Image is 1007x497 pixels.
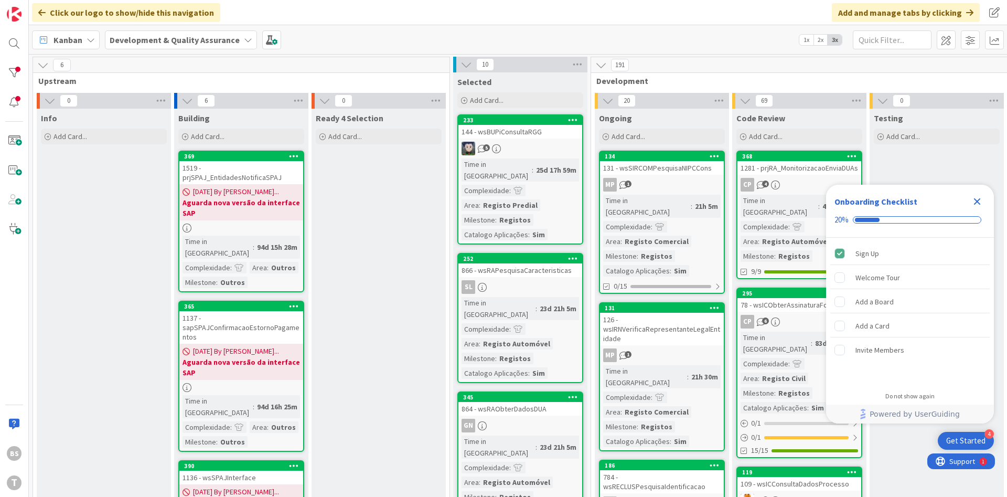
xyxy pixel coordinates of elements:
[737,431,861,444] div: 0/1
[483,144,490,151] span: 5
[179,302,303,311] div: 365
[984,429,994,439] div: 4
[600,303,724,345] div: 131126 - wsIRNVerificaRepresentanteLegalEntidade
[826,185,994,424] div: Checklist Container
[32,3,220,22] div: Click our logo to show/hide this navigation
[457,253,583,383] a: 252866 - wsRAPesquisaCaracteristicasSLTime in [GEOGRAPHIC_DATA]:23d 21h 5mComplexidade:Area:Regis...
[830,290,990,313] div: Add a Board is incomplete.
[751,445,768,456] span: 15/15
[480,477,553,488] div: Registo Automóvel
[603,406,620,418] div: Area
[600,348,724,362] div: MP
[269,421,298,433] div: Outros
[692,200,721,212] div: 21h 5m
[179,152,303,161] div: 369
[462,367,528,379] div: Catalogo Aplicações
[463,394,582,401] div: 345
[834,215,849,225] div: 20%
[38,76,436,86] span: Upstream
[193,346,279,357] span: [DATE] By [PERSON_NAME]...
[179,152,303,184] div: 3691519 - prjSPAJ_EntidadesNotificaSPAJ
[737,152,861,161] div: 368
[530,229,548,240] div: Sim
[462,338,479,350] div: Area
[458,254,582,277] div: 252866 - wsRAPesquisaCaracteristicas
[751,418,761,429] span: 0 / 1
[179,471,303,484] div: 1136 - wsSPAJInterface
[533,164,579,176] div: 25d 17h 59m
[599,151,725,294] a: 134131 - wsSIRCOMPesquisaNIPCConsMPTime in [GEOGRAPHIC_DATA]:21h 5mComplexidade:Area:Registo Come...
[183,357,300,378] b: Aguarda nova versão da interface SAP
[509,462,511,473] span: :
[458,280,582,294] div: SL
[689,371,721,383] div: 21h 30m
[535,441,537,453] span: :
[463,117,582,124] div: 233
[53,132,87,141] span: Add Card...
[458,254,582,263] div: 252
[537,441,579,453] div: 23d 21h 5m
[479,477,480,488] span: :
[509,323,511,335] span: :
[183,436,216,448] div: Milestone
[788,358,790,369] span: :
[651,221,652,232] span: :
[831,405,989,424] a: Powered by UserGuiding
[830,314,990,337] div: Add a Card is incomplete.
[462,142,475,155] img: LS
[197,94,215,107] span: 6
[179,161,303,184] div: 1519 - prjSPAJ_EntidadesNotificaSPAJ
[458,142,582,155] div: LS
[600,152,724,175] div: 134131 - wsSIRCOMPesquisaNIPCCons
[741,178,754,192] div: CP
[216,277,218,288] span: :
[611,59,629,71] span: 191
[741,221,788,232] div: Complexidade
[328,132,362,141] span: Add Card...
[458,115,582,139] div: 233144 - wsBUPiConsultaRGG
[762,318,769,324] span: 6
[603,265,670,277] div: Catalogo Aplicações
[184,153,303,160] div: 369
[605,304,724,312] div: 131
[509,185,511,196] span: :
[458,263,582,277] div: 866 - wsRAPesquisaCaracteristicas
[458,419,582,432] div: GN
[253,401,254,413] span: :
[470,96,504,105] span: Add Card...
[637,250,638,262] span: :
[457,114,583,245] a: 233144 - wsBUPiConsultaRGGLSTime in [GEOGRAPHIC_DATA]:25d 17h 59mComplexidade:Area:Registo Predia...
[267,262,269,273] span: :
[230,262,232,273] span: :
[737,468,861,491] div: 119109 - wsICConsultaDadosProcesso
[600,303,724,313] div: 131
[479,199,480,211] span: :
[612,132,645,141] span: Add Card...
[893,94,910,107] span: 0
[874,113,903,123] span: Testing
[749,132,783,141] span: Add Card...
[528,229,530,240] span: :
[462,353,495,364] div: Milestone
[691,200,692,212] span: :
[254,401,300,413] div: 94d 16h 25m
[55,4,57,13] div: 1
[497,353,533,364] div: Registos
[183,236,253,259] div: Time in [GEOGRAPHIC_DATA]
[813,35,828,45] span: 2x
[457,77,491,87] span: Selected
[269,262,298,273] div: Outros
[479,338,480,350] span: :
[600,178,724,192] div: MP
[751,266,761,277] span: 9/9
[625,351,631,358] span: 1
[480,199,540,211] div: Registo Predial
[600,152,724,161] div: 134
[799,35,813,45] span: 1x
[7,475,22,490] div: T
[191,132,224,141] span: Add Card...
[737,289,861,298] div: 295
[776,387,812,399] div: Registos
[622,236,691,247] div: Registo Comercial
[495,353,497,364] span: :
